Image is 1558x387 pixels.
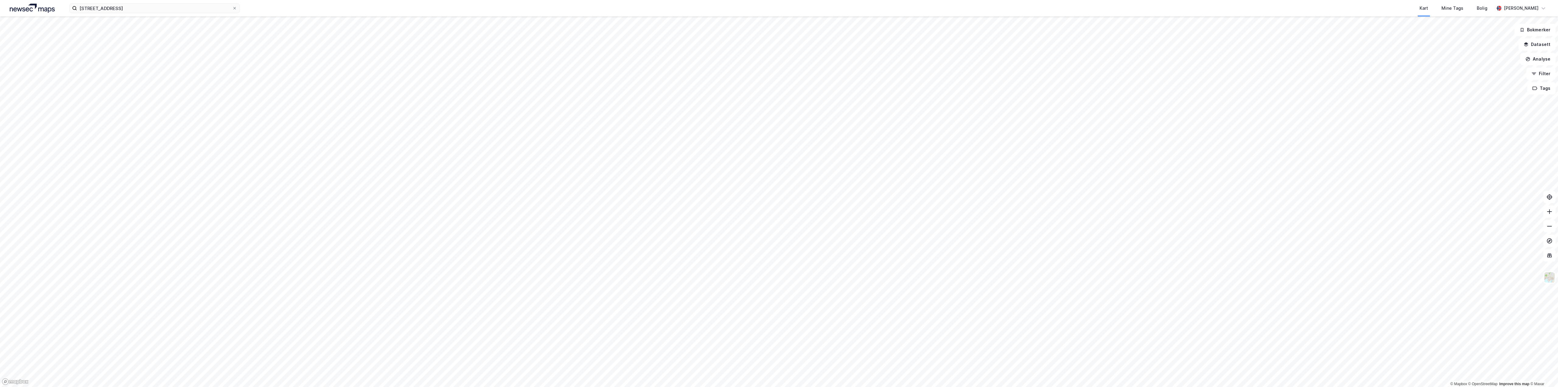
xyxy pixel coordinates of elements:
button: Filter [1526,68,1556,80]
input: Søk på adresse, matrikkel, gårdeiere, leietakere eller personer [77,4,232,13]
img: Z [1544,272,1555,283]
div: [PERSON_NAME] [1504,5,1539,12]
a: Mapbox [1450,382,1467,386]
a: Improve this map [1499,382,1529,386]
button: Analyse [1520,53,1556,65]
iframe: Chat Widget [1528,358,1558,387]
img: logo.a4113a55bc3d86da70a041830d287a7e.svg [10,4,55,13]
div: Mine Tags [1441,5,1463,12]
a: Mapbox homepage [2,378,29,385]
button: Tags [1527,82,1556,94]
a: OpenStreetMap [1468,382,1498,386]
div: Bolig [1477,5,1487,12]
button: Datasett [1518,38,1556,51]
div: Kontrollprogram for chat [1528,358,1558,387]
button: Bokmerker [1514,24,1556,36]
div: Kart [1420,5,1428,12]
